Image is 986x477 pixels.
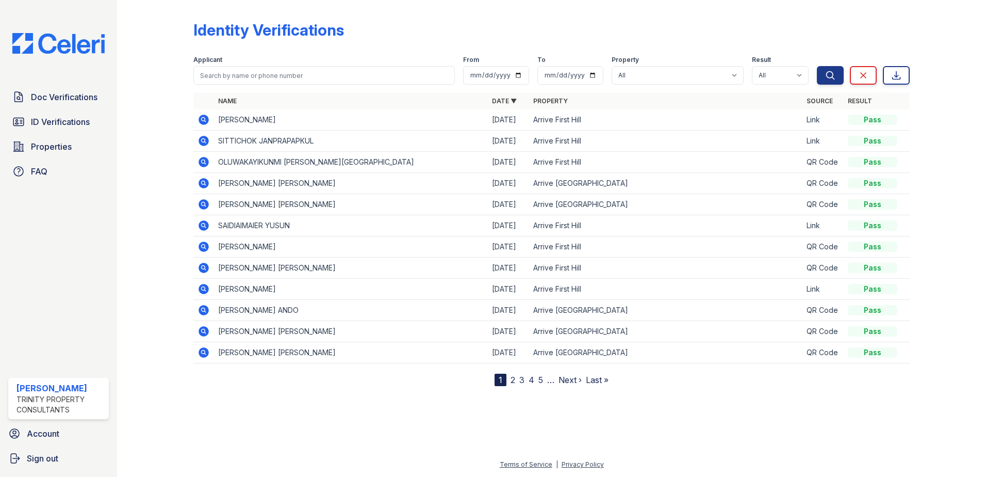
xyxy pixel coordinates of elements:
a: Name [218,97,237,105]
td: [PERSON_NAME] [214,236,488,258]
td: [PERSON_NAME] [214,109,488,131]
td: [DATE] [488,321,529,342]
label: To [537,56,546,64]
div: Pass [848,305,897,315]
a: 2 [511,375,515,385]
td: QR Code [802,236,844,258]
label: Property [612,56,639,64]
td: [DATE] [488,109,529,131]
td: Arrive First Hill [529,152,803,173]
td: [PERSON_NAME] [PERSON_NAME] [214,173,488,194]
div: Identity Verifications [193,21,344,39]
td: SAIDIAIMAIER YUSUN [214,215,488,236]
a: 3 [519,375,524,385]
span: Sign out [27,452,58,465]
a: Privacy Policy [562,460,604,468]
td: OLUWAKAYIKUNMI [PERSON_NAME][GEOGRAPHIC_DATA] [214,152,488,173]
td: Link [802,215,844,236]
td: [DATE] [488,152,529,173]
td: [PERSON_NAME] [PERSON_NAME] [214,258,488,279]
div: Pass [848,136,897,146]
a: Last » [586,375,609,385]
a: Properties [8,136,109,157]
td: [DATE] [488,300,529,321]
span: Doc Verifications [31,91,97,103]
a: FAQ [8,161,109,182]
span: ID Verifications [31,116,90,128]
a: Terms of Service [500,460,552,468]
td: [PERSON_NAME] ANDO [214,300,488,321]
label: Applicant [193,56,222,64]
td: Arrive First Hill [529,131,803,152]
a: Sign out [4,448,113,469]
img: CE_Logo_Blue-a8612792a0a2168367f1c8372b55b34899dd931a85d93a1a3d3e32e68fde9ad4.png [4,33,113,54]
td: [DATE] [488,342,529,363]
td: QR Code [802,300,844,321]
td: Link [802,131,844,152]
span: … [547,374,554,386]
td: [DATE] [488,194,529,215]
td: Arrive [GEOGRAPHIC_DATA] [529,342,803,363]
td: QR Code [802,258,844,279]
div: | [556,460,558,468]
td: Arrive [GEOGRAPHIC_DATA] [529,300,803,321]
td: QR Code [802,152,844,173]
td: [DATE] [488,279,529,300]
td: [PERSON_NAME] [214,279,488,300]
td: [DATE] [488,215,529,236]
td: [PERSON_NAME] [PERSON_NAME] [214,321,488,342]
td: [PERSON_NAME] [PERSON_NAME] [214,342,488,363]
a: 5 [538,375,543,385]
div: Pass [848,157,897,167]
td: Arrive [GEOGRAPHIC_DATA] [529,194,803,215]
td: Arrive First Hill [529,258,803,279]
a: Next › [558,375,582,385]
label: Result [752,56,771,64]
td: Link [802,109,844,131]
a: Source [807,97,833,105]
span: Properties [31,140,72,153]
div: Pass [848,347,897,358]
div: Pass [848,263,897,273]
a: Account [4,423,113,444]
td: QR Code [802,321,844,342]
span: Account [27,427,59,440]
div: Pass [848,284,897,294]
label: From [463,56,479,64]
td: [DATE] [488,131,529,152]
div: 1 [495,374,506,386]
div: Trinity Property Consultants [17,394,105,415]
div: Pass [848,220,897,231]
a: Date ▼ [492,97,517,105]
div: Pass [848,326,897,337]
td: Arrive [GEOGRAPHIC_DATA] [529,173,803,194]
a: 4 [529,375,534,385]
div: Pass [848,199,897,210]
td: Arrive First Hill [529,236,803,258]
div: Pass [848,178,897,188]
td: QR Code [802,342,844,363]
td: Arrive First Hill [529,279,803,300]
td: [DATE] [488,236,529,258]
td: [DATE] [488,258,529,279]
td: Link [802,279,844,300]
td: Arrive [GEOGRAPHIC_DATA] [529,321,803,342]
span: FAQ [31,165,47,178]
td: SITTICHOK JANPRAPAPKUL [214,131,488,152]
td: QR Code [802,194,844,215]
a: Doc Verifications [8,87,109,107]
td: [DATE] [488,173,529,194]
input: Search by name or phone number [193,66,455,85]
a: Property [533,97,568,105]
a: Result [848,97,872,105]
td: QR Code [802,173,844,194]
a: ID Verifications [8,112,109,132]
td: Arrive First Hill [529,109,803,131]
td: Arrive First Hill [529,215,803,236]
td: [PERSON_NAME] [PERSON_NAME] [214,194,488,215]
div: Pass [848,115,897,125]
div: [PERSON_NAME] [17,382,105,394]
div: Pass [848,242,897,252]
